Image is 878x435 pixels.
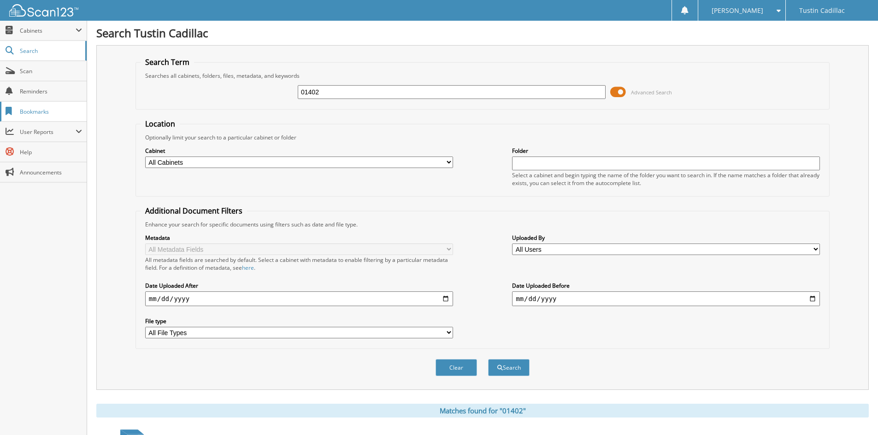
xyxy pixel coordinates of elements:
label: Uploaded By [512,234,820,242]
iframe: Chat Widget [832,391,878,435]
span: Tustin Cadillac [799,8,845,13]
div: Select a cabinet and begin typing the name of the folder you want to search in. If the name match... [512,171,820,187]
button: Search [488,359,530,376]
span: Help [20,148,82,156]
span: Scan [20,67,82,75]
span: Announcements [20,168,82,176]
label: File type [145,317,453,325]
label: Folder [512,147,820,155]
div: Matches found for "01402" [96,404,869,418]
span: Search [20,47,81,55]
label: Metadata [145,234,453,242]
input: end [512,291,820,306]
div: Optionally limit your search to a particular cabinet or folder [141,133,825,141]
span: [PERSON_NAME] [712,8,763,13]
h1: Search Tustin Cadillac [96,25,869,41]
span: Bookmarks [20,108,82,116]
a: here [242,264,254,272]
label: Date Uploaded Before [512,282,820,290]
label: Cabinet [145,147,453,155]
span: Reminders [20,87,82,95]
input: start [145,291,453,306]
legend: Location [141,119,180,129]
label: Date Uploaded After [145,282,453,290]
span: Cabinets [20,27,76,35]
legend: Search Term [141,57,194,67]
span: Advanced Search [631,89,672,96]
span: User Reports [20,128,76,136]
img: scan123-logo-white.svg [9,4,78,17]
div: Enhance your search for specific documents using filters such as date and file type. [141,220,825,228]
div: Searches all cabinets, folders, files, metadata, and keywords [141,72,825,80]
div: All metadata fields are searched by default. Select a cabinet with metadata to enable filtering b... [145,256,453,272]
button: Clear [436,359,477,376]
legend: Additional Document Filters [141,206,247,216]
